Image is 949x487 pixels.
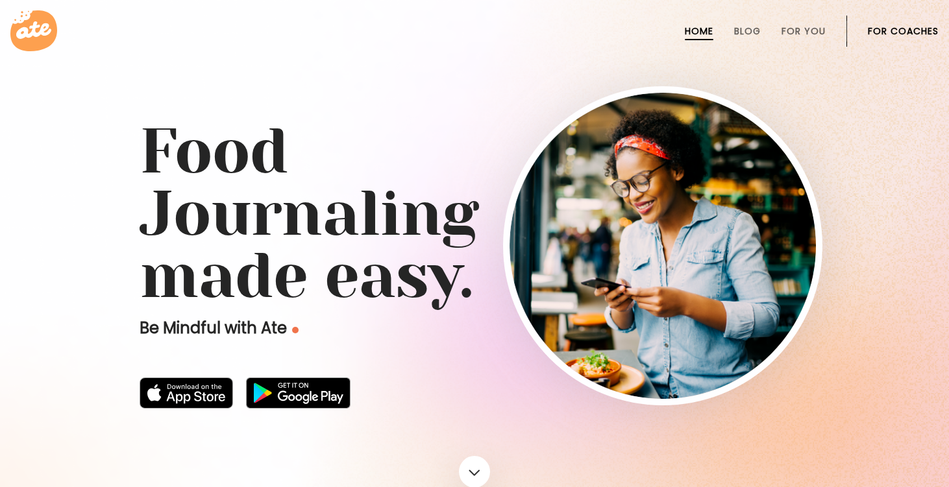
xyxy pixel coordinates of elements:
[734,26,761,36] a: Blog
[782,26,826,36] a: For You
[140,318,503,339] p: Be Mindful with Ate
[868,26,939,36] a: For Coaches
[685,26,713,36] a: Home
[140,377,233,409] img: badge-download-apple.svg
[246,377,351,409] img: badge-download-google.png
[140,121,809,307] h1: Food Journaling made easy.
[510,93,816,399] img: home-hero-img-rounded.png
